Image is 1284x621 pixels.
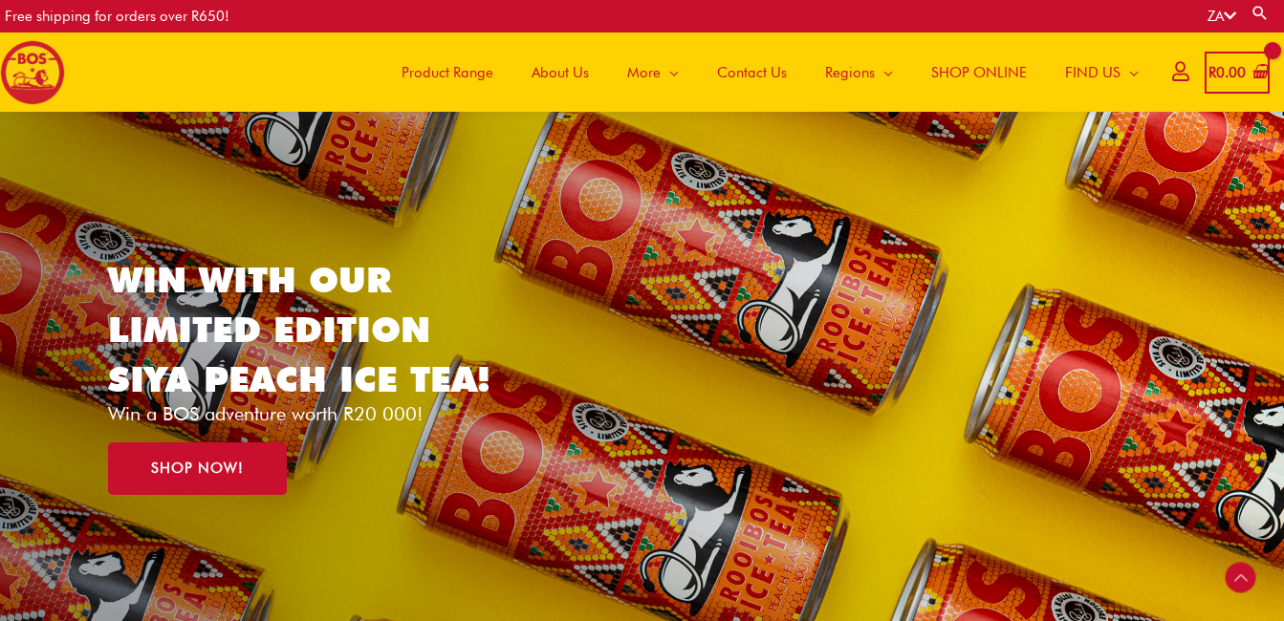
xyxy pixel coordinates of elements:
a: Product Range [382,32,512,112]
span: Product Range [402,44,493,101]
a: Contact Us [698,32,806,112]
span: FIND US [1065,44,1121,101]
span: Regions [825,44,875,101]
a: Regions [806,32,912,112]
a: SHOP NOW! [108,442,287,495]
a: More [608,32,698,112]
span: More [627,44,661,101]
a: ZA [1208,8,1236,25]
span: R [1208,64,1216,81]
a: SHOP ONLINE [912,32,1046,112]
span: SHOP ONLINE [931,44,1027,101]
a: About Us [512,32,608,112]
span: Contact Us [717,44,787,101]
a: View Shopping Cart, empty [1205,52,1270,95]
span: SHOP NOW! [151,461,244,476]
bdi: 0.00 [1208,64,1246,81]
a: WIN WITH OUR LIMITED EDITION SIYA PEACH ICE TEA! [108,258,490,400]
nav: Site Navigation [368,32,1158,112]
span: About Us [532,44,589,101]
p: Win a BOS adventure worth R20 000! [108,404,520,423]
a: Search button [1251,4,1270,22]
